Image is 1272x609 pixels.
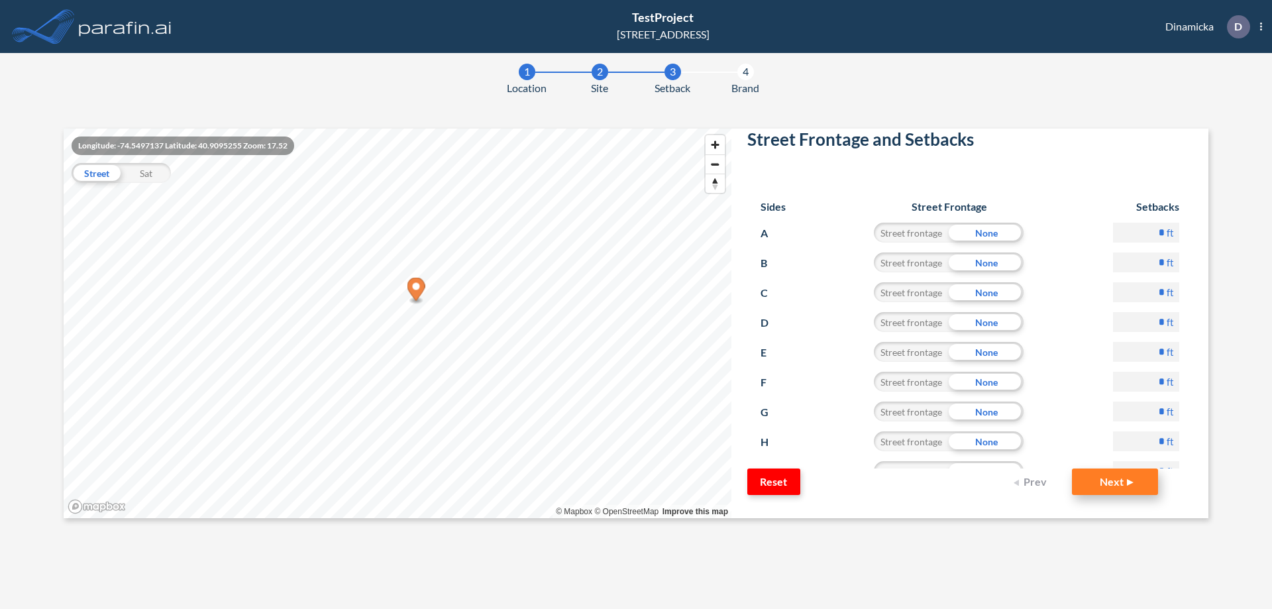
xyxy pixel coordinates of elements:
[662,507,728,516] a: Improve this map
[761,282,785,304] p: C
[949,312,1024,332] div: None
[1167,465,1174,478] label: ft
[949,431,1024,451] div: None
[1145,15,1262,38] div: Dinamicka
[949,252,1024,272] div: None
[1167,435,1174,448] label: ft
[507,80,547,96] span: Location
[121,163,171,183] div: Sat
[761,372,785,393] p: F
[1006,469,1059,495] button: Prev
[874,372,949,392] div: Street frontage
[706,135,725,154] button: Zoom in
[949,342,1024,362] div: None
[591,80,608,96] span: Site
[706,155,725,174] span: Zoom out
[632,10,694,25] span: TestProject
[1167,286,1174,299] label: ft
[1167,405,1174,418] label: ft
[706,174,725,193] button: Reset bearing to north
[72,163,121,183] div: Street
[594,507,659,516] a: OpenStreetMap
[737,64,754,80] div: 4
[407,278,425,305] div: Map marker
[761,200,786,213] h6: Sides
[1167,226,1174,239] label: ft
[519,64,535,80] div: 1
[1167,256,1174,269] label: ft
[949,402,1024,421] div: None
[731,80,759,96] span: Brand
[747,129,1192,155] h2: Street Frontage and Setbacks
[761,312,785,333] p: D
[655,80,690,96] span: Setback
[874,402,949,421] div: Street frontage
[874,431,949,451] div: Street frontage
[1167,345,1174,359] label: ft
[874,312,949,332] div: Street frontage
[761,342,785,363] p: E
[949,223,1024,243] div: None
[64,129,731,518] canvas: Map
[747,469,800,495] button: Reset
[761,461,785,482] p: I
[874,342,949,362] div: Street frontage
[874,252,949,272] div: Street frontage
[874,223,949,243] div: Street frontage
[949,372,1024,392] div: None
[592,64,608,80] div: 2
[949,282,1024,302] div: None
[761,252,785,274] p: B
[1072,469,1158,495] button: Next
[706,154,725,174] button: Zoom out
[68,499,126,514] a: Mapbox homepage
[761,402,785,423] p: G
[874,282,949,302] div: Street frontage
[874,461,949,481] div: Street frontage
[761,223,785,244] p: A
[617,27,710,42] div: [STREET_ADDRESS]
[1167,375,1174,388] label: ft
[76,13,174,40] img: logo
[72,137,294,155] div: Longitude: -74.5497137 Latitude: 40.9095255 Zoom: 17.52
[761,431,785,453] p: H
[664,64,681,80] div: 3
[861,200,1037,213] h6: Street Frontage
[949,461,1024,481] div: None
[1234,21,1242,32] p: D
[1113,200,1179,213] h6: Setbacks
[556,507,592,516] a: Mapbox
[1167,315,1174,329] label: ft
